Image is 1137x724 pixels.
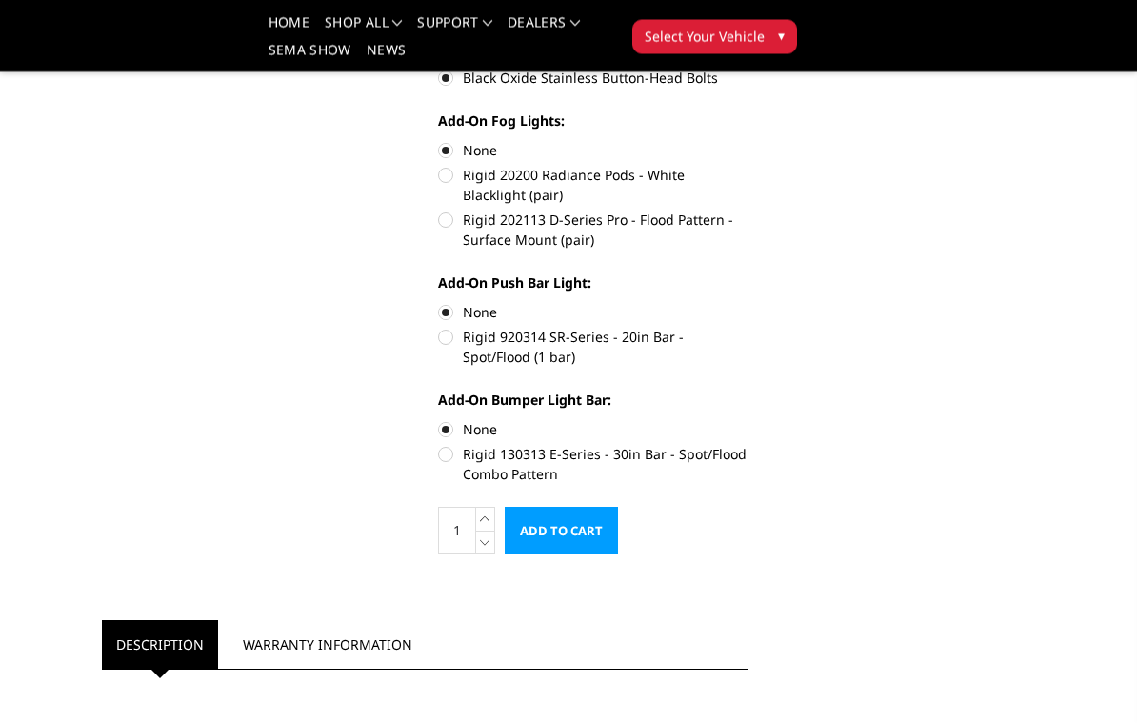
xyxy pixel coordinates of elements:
label: Rigid 920314 SR-Series - 20in Bar - Spot/Flood (1 bar) [438,328,748,368]
a: Dealers [508,16,580,44]
button: Select Your Vehicle [632,20,797,54]
a: shop all [325,16,402,44]
input: Add to Cart [505,508,618,555]
label: None [438,420,748,440]
a: SEMA Show [269,44,351,71]
label: Add-On Bumper Light Bar: [438,391,748,411]
label: Rigid 20200 Radiance Pods - White Blacklight (pair) [438,166,748,206]
label: Add-On Fog Lights: [438,111,748,131]
label: Add-On Push Bar Light: [438,273,748,293]
span: Select Your Vehicle [645,27,765,47]
label: Rigid 130313 E-Series - 30in Bar - Spot/Flood Combo Pattern [438,445,748,485]
label: None [438,303,748,323]
a: Home [269,16,309,44]
label: Rigid 202113 D-Series Pro - Flood Pattern - Surface Mount (pair) [438,211,748,251]
a: Support [417,16,492,44]
a: Description [102,621,218,670]
label: None [438,141,748,161]
label: Black Oxide Stainless Button-Head Bolts [438,69,748,89]
span: ▾ [778,26,785,46]
a: Warranty Information [229,621,427,670]
a: News [367,44,406,71]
